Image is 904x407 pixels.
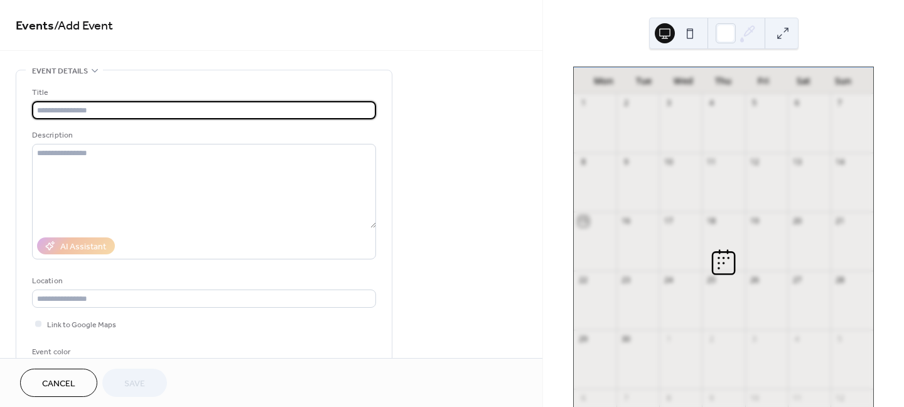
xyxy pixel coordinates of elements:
div: 20 [792,216,802,227]
div: 25 [706,275,717,286]
div: 15 [578,216,589,227]
div: Title [32,86,374,99]
div: 29 [578,334,589,345]
a: Events [16,14,54,38]
div: 10 [749,393,760,404]
div: Sun [823,68,863,94]
div: 9 [621,157,632,168]
span: Cancel [42,377,75,391]
div: 26 [749,275,760,286]
div: 21 [834,216,845,227]
div: Wed [664,68,704,94]
div: 1 [578,98,589,109]
div: 4 [706,98,717,109]
button: Cancel [20,369,97,397]
div: 6 [578,393,589,404]
div: Mon [584,68,624,94]
div: Location [32,274,374,288]
div: 14 [834,157,845,168]
div: 2 [621,98,632,109]
span: Event details [32,65,88,78]
div: 5 [834,334,845,345]
div: 2 [706,334,717,345]
div: 8 [578,157,589,168]
div: 22 [578,275,589,286]
div: Thu [704,68,744,94]
div: 16 [621,216,632,227]
div: 4 [792,334,802,345]
div: 3 [664,98,674,109]
div: Tue [624,68,664,94]
div: 3 [749,334,760,345]
div: 8 [664,393,674,404]
div: 5 [749,98,760,109]
div: 12 [749,157,760,168]
div: 30 [621,334,632,345]
div: 19 [749,216,760,227]
div: Description [32,129,374,142]
div: 24 [664,275,674,286]
div: 18 [706,216,717,227]
div: 9 [706,393,717,404]
div: 11 [706,157,717,168]
span: Link to Google Maps [47,318,116,332]
div: Event color [32,345,126,359]
div: 27 [792,275,802,286]
div: Fri [743,68,783,94]
div: 10 [664,157,674,168]
div: 7 [834,98,845,109]
div: 11 [792,393,802,404]
div: 1 [664,334,674,345]
div: 28 [834,275,845,286]
div: Sat [783,68,824,94]
div: 12 [834,393,845,404]
div: 17 [664,216,674,227]
div: 6 [792,98,802,109]
div: 7 [621,393,632,404]
div: 13 [792,157,802,168]
span: / Add Event [54,14,113,38]
div: 23 [621,275,632,286]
